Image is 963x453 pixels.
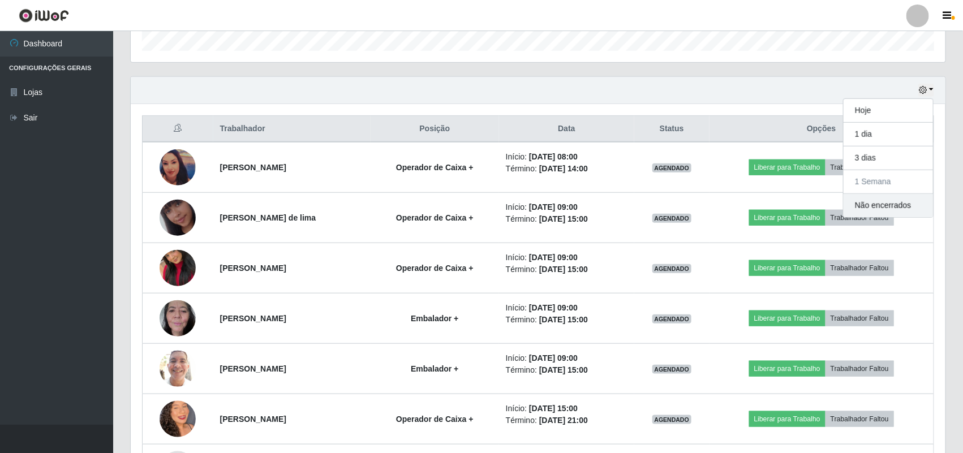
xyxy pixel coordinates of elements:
[539,164,588,173] time: [DATE] 14:00
[220,314,286,323] strong: [PERSON_NAME]
[529,202,578,212] time: [DATE] 09:00
[844,146,933,170] button: 3 dias
[539,315,588,324] time: [DATE] 15:00
[160,236,196,300] img: 1748375612608.jpeg
[844,123,933,146] button: 1 dia
[506,314,627,326] li: Término:
[826,210,894,226] button: Trabalhador Faltou
[19,8,69,23] img: CoreUI Logo
[652,415,692,424] span: AGENDADO
[371,116,499,143] th: Posição
[652,163,692,172] span: AGENDADO
[220,213,316,222] strong: [PERSON_NAME] de lima
[160,387,196,451] img: 1702821101734.jpeg
[160,294,196,342] img: 1653915171723.jpeg
[844,99,933,123] button: Hoje
[826,310,894,326] button: Trabalhador Faltou
[749,411,826,427] button: Liberar para Trabalho
[396,415,474,424] strong: Operador de Caixa +
[396,163,474,172] strong: Operador de Caixa +
[506,252,627,264] li: Início:
[506,201,627,213] li: Início:
[652,214,692,223] span: AGENDADO
[160,344,196,392] img: 1753350914768.jpeg
[396,213,474,222] strong: Operador de Caixa +
[506,352,627,364] li: Início:
[220,163,286,172] strong: [PERSON_NAME]
[844,170,933,194] button: 1 Semana
[652,314,692,323] span: AGENDADO
[213,116,371,143] th: Trabalhador
[506,151,627,163] li: Início:
[506,163,627,175] li: Término:
[539,365,588,374] time: [DATE] 15:00
[396,264,474,273] strong: Operador de Caixa +
[826,361,894,377] button: Trabalhador Faltou
[826,260,894,276] button: Trabalhador Faltou
[529,253,578,262] time: [DATE] 09:00
[539,214,588,223] time: [DATE] 15:00
[826,159,894,175] button: Trabalhador Faltou
[411,364,458,373] strong: Embalador +
[826,411,894,427] button: Trabalhador Faltou
[652,365,692,374] span: AGENDADO
[506,403,627,415] li: Início:
[220,264,286,273] strong: [PERSON_NAME]
[220,415,286,424] strong: [PERSON_NAME]
[710,116,934,143] th: Opções
[529,152,578,161] time: [DATE] 08:00
[844,194,933,217] button: Não encerrados
[506,213,627,225] li: Término:
[160,149,196,185] img: 1738963507457.jpeg
[749,361,826,377] button: Liberar para Trabalho
[506,302,627,314] li: Início:
[749,159,826,175] button: Liberar para Trabalho
[634,116,709,143] th: Status
[529,353,578,363] time: [DATE] 09:00
[411,314,458,323] strong: Embalador +
[652,264,692,273] span: AGENDADO
[506,364,627,376] li: Término:
[529,404,578,413] time: [DATE] 15:00
[529,303,578,312] time: [DATE] 09:00
[220,364,286,373] strong: [PERSON_NAME]
[749,310,826,326] button: Liberar para Trabalho
[499,116,634,143] th: Data
[506,415,627,426] li: Término:
[749,210,826,226] button: Liberar para Trabalho
[749,260,826,276] button: Liberar para Trabalho
[539,265,588,274] time: [DATE] 15:00
[506,264,627,275] li: Término:
[160,185,196,250] img: 1715446104729.jpeg
[539,416,588,425] time: [DATE] 21:00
